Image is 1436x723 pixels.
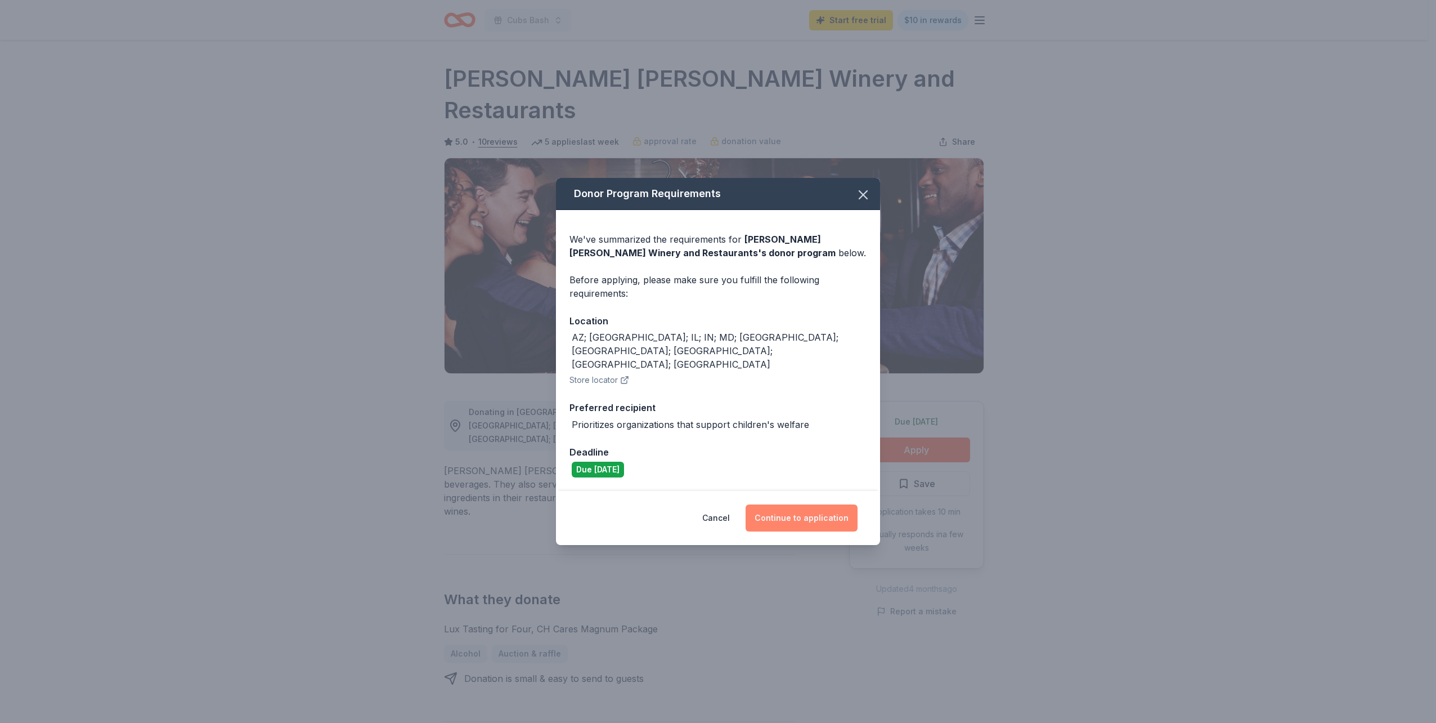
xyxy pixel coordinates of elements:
[556,178,880,210] div: Donor Program Requirements
[746,505,858,532] button: Continue to application
[569,314,867,328] div: Location
[569,373,629,387] button: Store locator
[569,400,867,415] div: Preferred recipient
[569,445,867,459] div: Deadline
[572,462,624,477] div: Due [DATE]
[702,505,730,532] button: Cancel
[572,418,809,431] div: Prioritizes organizations that support children's welfare
[569,273,867,300] div: Before applying, please make sure you fulfill the following requirements:
[572,331,867,371] div: AZ; [GEOGRAPHIC_DATA]; IL; IN; MD; [GEOGRAPHIC_DATA]; [GEOGRAPHIC_DATA]; [GEOGRAPHIC_DATA]; [GEOG...
[569,233,867,260] div: We've summarized the requirements for below.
